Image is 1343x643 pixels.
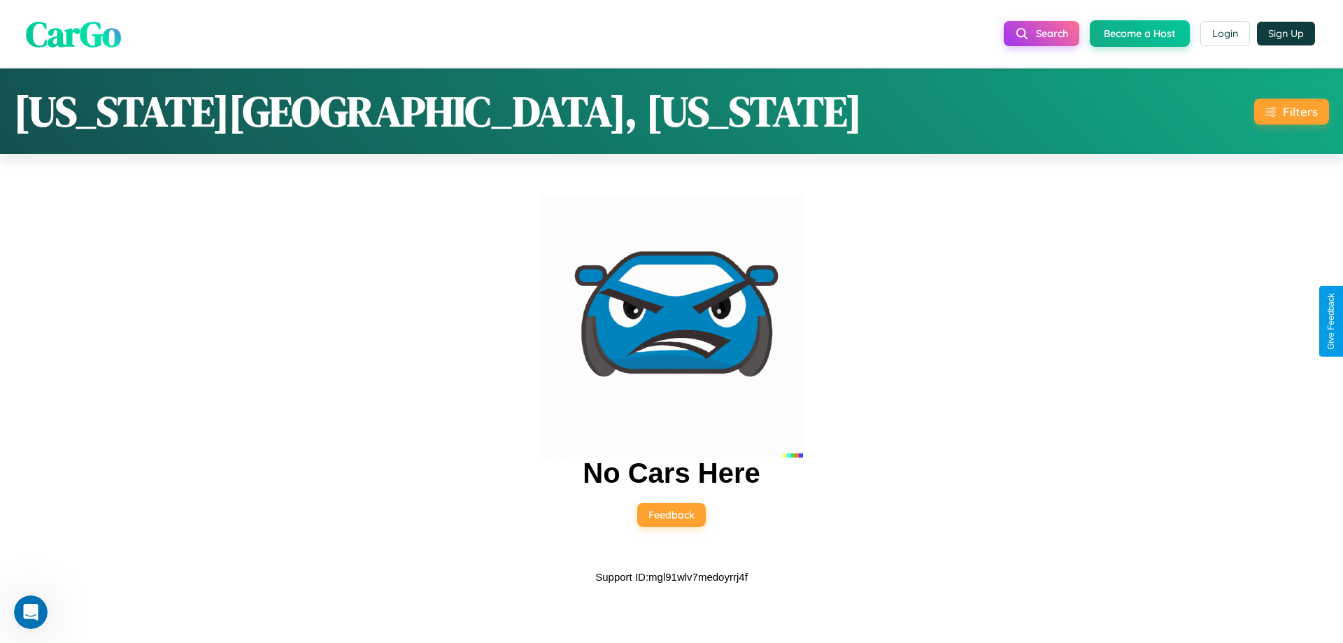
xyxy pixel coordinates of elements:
[1036,27,1068,40] span: Search
[1090,20,1190,47] button: Become a Host
[26,9,121,57] span: CarGo
[583,458,760,489] h2: No Cars Here
[1004,21,1079,46] button: Search
[637,503,706,527] button: Feedback
[1283,104,1318,119] div: Filters
[1254,99,1329,125] button: Filters
[14,83,862,140] h1: [US_STATE][GEOGRAPHIC_DATA], [US_STATE]
[14,595,48,629] iframe: Intercom live chat
[1326,293,1336,350] div: Give Feedback
[1200,21,1250,46] button: Login
[1257,22,1315,45] button: Sign Up
[595,567,748,586] p: Support ID: mgl91wlv7medoyrrj4f
[540,195,803,458] img: car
